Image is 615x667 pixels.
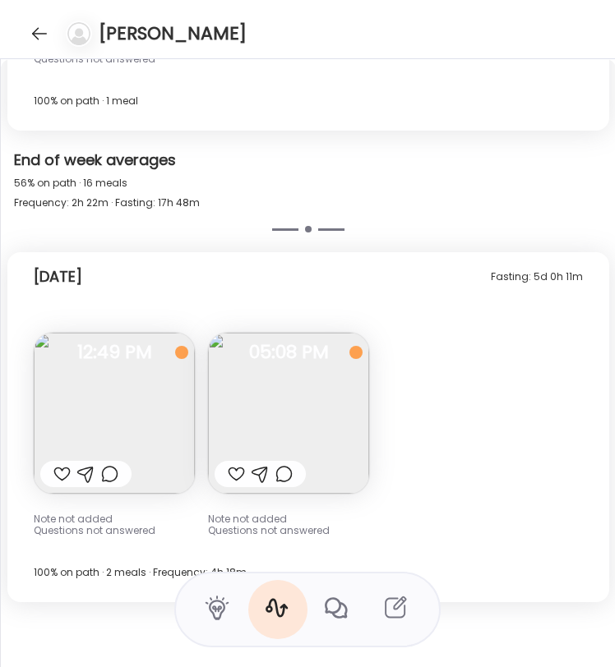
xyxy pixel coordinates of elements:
div: 100% on path · 1 meal [34,91,583,111]
div: 100% on path · 2 meals · Frequency: 4h 18m [34,563,583,582]
div: [DATE] [34,267,82,287]
span: Note not added [208,512,287,526]
h4: [PERSON_NAME] [99,21,247,46]
div: End of week averages [14,150,603,173]
span: Questions not answered [208,523,330,537]
img: images%2FYRpqHssllzNLVA3EkXfLb04zFx22%2FJa5SOnLJpHaJRWZmdqp6%2FWLFg0dbuIu8lfdGF8mzC_240 [34,333,195,494]
span: Questions not answered [34,52,155,66]
div: 56% on path · 16 meals Frequency: 2h 22m · Fasting: 17h 48m [14,173,603,213]
span: 05:08 PM [208,345,369,360]
span: Note not added [34,512,113,526]
span: 12:49 PM [34,345,195,360]
span: Questions not answered [34,523,155,537]
img: images%2FYRpqHssllzNLVA3EkXfLb04zFx22%2FcaX4kSQjG0pSpSAOzsUy%2FZ8NTnA4Wj46Dwx6yYHFX_240 [208,333,369,494]
div: Fasting: 5d 0h 11m [491,267,583,287]
img: bg-avatar-default.svg [67,22,90,45]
